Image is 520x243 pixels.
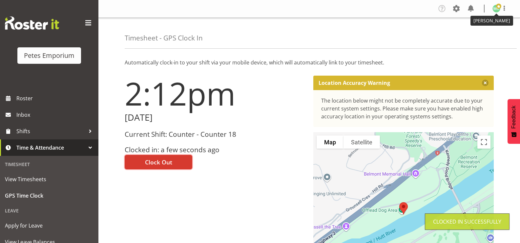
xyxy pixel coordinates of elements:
span: Roster [16,93,95,103]
button: Show satellite imagery [343,135,380,149]
span: Inbox [16,110,95,120]
div: Leave [2,204,97,217]
img: Rosterit website logo [5,16,59,30]
p: Automatically clock-in to your shift via your mobile device, which will automatically link to you... [125,59,494,66]
span: Feedback [511,106,517,129]
h3: Clocked in: a few seconds ago [125,146,305,154]
a: View Timesheets [2,171,97,187]
button: Toggle fullscreen view [477,135,490,149]
h1: 2:12pm [125,76,305,111]
p: Location Accuracy Warning [319,80,390,86]
button: Show street map [317,135,343,149]
button: Close message [482,80,489,86]
span: Apply for Leave [5,221,94,231]
a: Apply for Leave [2,217,97,234]
span: Clock Out [145,158,172,166]
span: Time & Attendance [16,143,85,153]
span: Shifts [16,126,85,136]
h3: Current Shift: Counter - Counter 18 [125,131,305,138]
img: melanie-richardson713.jpg [492,5,500,12]
button: Clock Out [125,155,192,169]
h2: [DATE] [125,112,305,123]
div: Petes Emporium [24,51,74,61]
a: GPS Time Clock [2,187,97,204]
div: The location below might not be completely accurate due to your current system settings. Please m... [321,97,486,120]
span: GPS Time Clock [5,191,94,201]
div: Timesheet [2,158,97,171]
h4: Timesheet - GPS Clock In [125,34,203,42]
div: Clocked in Successfully [433,218,501,226]
button: Feedback - Show survey [508,99,520,144]
span: View Timesheets [5,174,94,184]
